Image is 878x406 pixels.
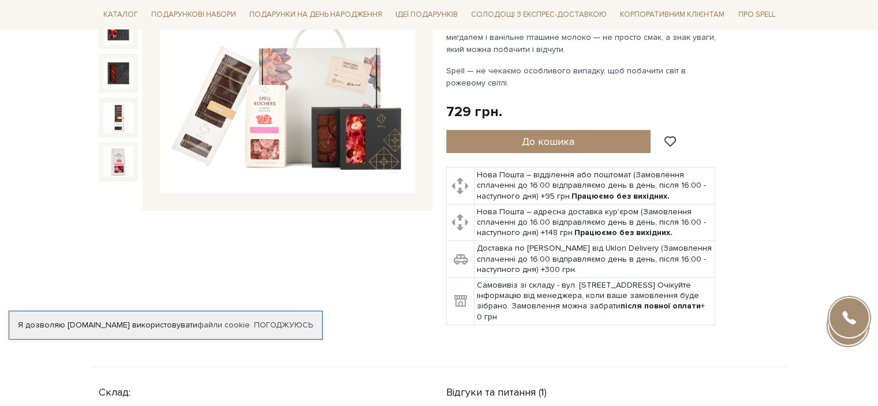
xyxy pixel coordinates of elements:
img: Подарунок Рожеві серця [103,14,133,44]
b: Працюємо без вихідних. [574,228,672,237]
span: Ідеї подарунків [391,6,462,24]
div: Я дозволяю [DOMAIN_NAME] використовувати [9,320,322,330]
img: Подарунок Рожеві серця [103,147,133,177]
button: До кошика [446,130,651,153]
p: Spell — не чекаємо особливого випадку, щоб побачити світ в рожевому світлі. [446,65,717,89]
img: Подарунок Рожеві серця [103,58,133,88]
span: Подарункові набори [147,6,241,24]
a: файли cookie [197,320,250,330]
td: Нова Пошта – адресна доставка кур'єром (Замовлення сплаченні до 16:00 відправляємо день в день, п... [474,204,715,241]
span: Каталог [99,6,143,24]
a: Погоджуюсь [254,320,313,330]
div: 729 грн. [446,103,502,121]
div: Склад: [99,381,419,399]
a: Корпоративним клієнтам [615,5,729,24]
p: Вишневий марципан у молочному шоколаді, білий шоколад з журавлиною, вишнею та малиною, рошери з к... [446,7,717,55]
a: Солодощі з експрес-доставкою [466,5,611,24]
b: Працюємо без вихідних. [571,191,670,201]
div: Відгуки та питання (1) [446,381,780,399]
span: До кошика [522,135,574,148]
b: після повної оплати [621,301,701,311]
span: Подарунки на День народження [245,6,387,24]
span: Про Spell [733,6,779,24]
td: Нова Пошта – відділення або поштомат (Замовлення сплаченні до 16:00 відправляємо день в день, піс... [474,167,715,204]
td: Доставка по [PERSON_NAME] від Uklon Delivery (Замовлення сплаченні до 16:00 відправляємо день в д... [474,241,715,278]
img: Подарунок Рожеві серця [103,102,133,132]
td: Самовивіз зі складу - вул. [STREET_ADDRESS] Очікуйте інформацію від менеджера, коли ваше замовлен... [474,278,715,325]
